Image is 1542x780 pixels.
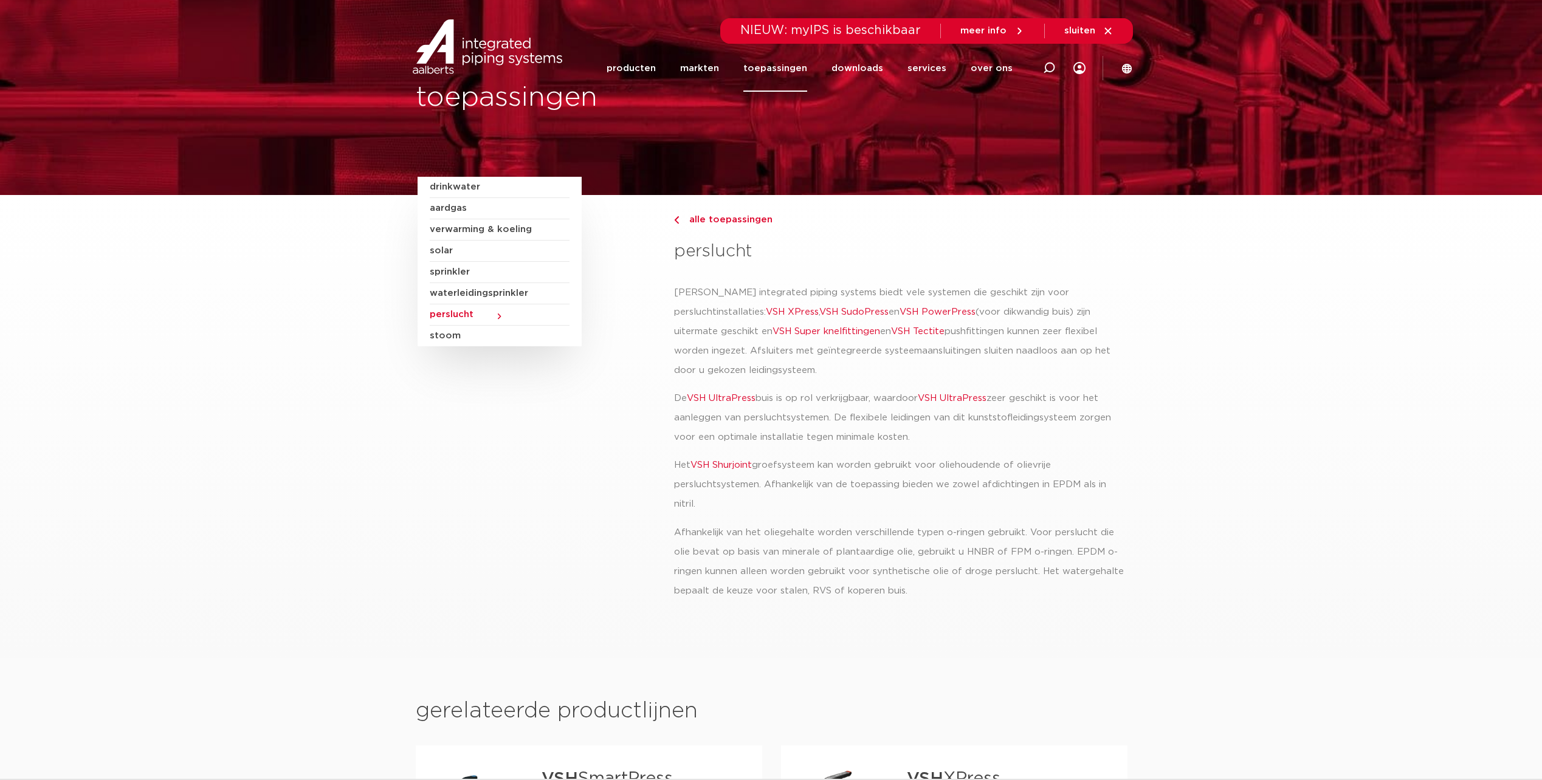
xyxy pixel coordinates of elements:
[430,326,570,346] a: stoom
[773,327,880,336] a: VSH Super knelfittingen
[960,26,1007,35] span: meer info
[430,241,570,262] a: solar
[819,307,889,316] a: VSH SudoPress
[1064,26,1113,36] a: sluiten
[682,215,773,224] span: alle toepassingen
[674,389,1124,447] p: De buis is op rol verkrijgbaar, waardoor zeer geschikt is voor het aanleggen van persluchtsysteme...
[674,239,1124,264] h3: perslucht
[740,24,921,36] span: NIEUW: myIPS is beschikbaar
[674,456,1124,514] p: Het groefsysteem kan worden gebruikt voor oliehoudende of olievrije persluchtsystemen. Afhankelij...
[831,45,883,92] a: downloads
[687,394,756,403] a: VSH UltraPress
[1064,26,1095,35] span: sluiten
[971,45,1013,92] a: over ons
[416,697,1127,726] h2: gerelateerde productlijnen
[607,45,656,92] a: producten
[430,304,570,326] a: perslucht
[680,45,719,92] a: markten
[416,78,765,117] h1: toepassingen
[891,327,945,336] a: VSH Tectite
[960,26,1025,36] a: meer info
[1073,44,1086,92] div: my IPS
[430,198,570,219] a: aardgas
[674,283,1124,380] p: [PERSON_NAME] integrated piping systems biedt vele systemen die geschikt zijn voor persluchtinsta...
[690,460,752,470] a: VSH Shurjoint
[918,394,986,403] a: VSH UltraPress
[900,307,976,316] a: VSH PowerPress
[430,177,570,198] a: drinkwater
[607,45,1013,92] nav: Menu
[674,213,1124,227] a: alle toepassingen
[430,262,570,283] a: sprinkler
[674,523,1124,601] p: Afhankelijk van het oliegehalte worden verschillende typen o-ringen gebruikt. Voor perslucht die ...
[430,219,570,241] a: verwarming & koeling
[743,45,807,92] a: toepassingen
[766,307,819,316] a: VSH XPress
[907,45,946,92] a: services
[430,283,570,304] a: waterleidingsprinkler
[674,216,679,224] img: chevron-right.svg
